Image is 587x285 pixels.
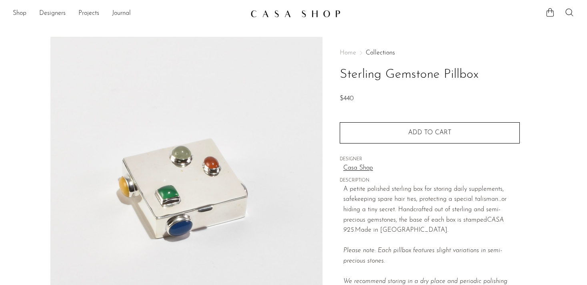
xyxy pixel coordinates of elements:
[13,7,244,20] ul: NEW HEADER MENU
[340,177,520,184] span: DESCRIPTION
[13,8,26,19] a: Shop
[366,50,395,56] a: Collections
[343,163,520,174] a: Casa Shop
[340,50,356,56] span: Home
[340,122,520,143] button: Add to cart
[13,7,244,20] nav: Desktop navigation
[78,8,99,19] a: Projects
[340,156,520,163] span: DESIGNER
[408,129,451,136] span: Add to cart
[340,50,520,56] nav: Breadcrumbs
[340,95,354,102] span: $440
[340,65,520,85] h1: Sterling Gemstone Pillbox
[112,8,131,19] a: Journal
[39,8,66,19] a: Designers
